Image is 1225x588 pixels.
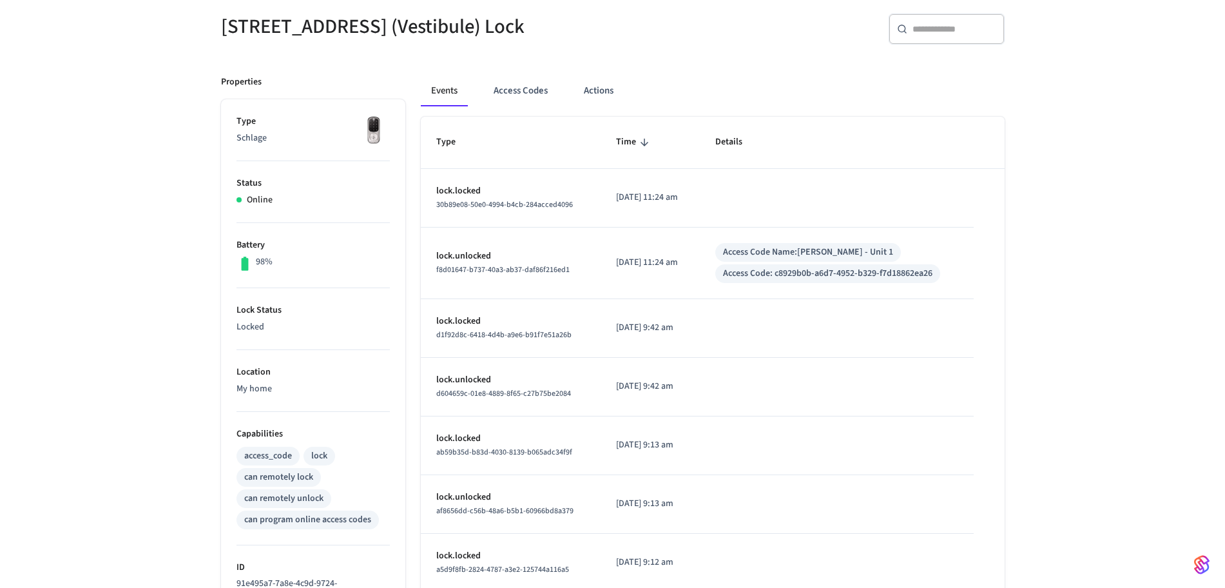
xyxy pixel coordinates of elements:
p: lock.locked [436,432,585,446]
p: Type [236,115,390,128]
p: [DATE] 9:42 am [616,321,684,335]
p: [DATE] 9:13 am [616,438,684,452]
div: ant example [421,75,1005,106]
span: d604659c-01e8-4889-8f65-c27b75be2084 [436,388,571,399]
p: [DATE] 11:24 am [616,256,684,269]
p: Schlage [236,132,390,145]
div: lock [311,449,327,463]
p: lock.unlocked [436,250,585,263]
span: af8656dd-c56b-48a6-b5b1-60966bd8a379 [436,505,574,516]
p: Location [236,366,390,379]
p: lock.locked [436,549,585,563]
span: f8d01647-b737-40a3-ab37-daf86f216ed1 [436,264,570,275]
button: Events [421,75,468,106]
img: SeamLogoGradient.69752ec5.svg [1194,554,1210,575]
img: Yale Assure Touchscreen Wifi Smart Lock, Satin Nickel, Front [358,115,390,147]
p: Locked [236,320,390,334]
p: Properties [221,75,262,89]
div: Access Code: c8929b0b-a6d7-4952-b329-f7d18862ea26 [723,267,932,280]
p: Capabilities [236,427,390,441]
div: can remotely unlock [244,492,323,505]
h5: [STREET_ADDRESS] (Vestibule) Lock [221,14,605,40]
div: Access Code Name: [PERSON_NAME] - Unit 1 [723,246,893,259]
p: [DATE] 11:24 am [616,191,684,204]
p: ID [236,561,390,574]
p: Online [247,193,273,207]
span: ab59b35d-b83d-4030-8139-b065adc34f9f [436,447,572,458]
p: Status [236,177,390,190]
span: Details [715,132,759,152]
span: 30b89e08-50e0-4994-b4cb-284acced4096 [436,199,573,210]
span: d1f92d8c-6418-4d4b-a9e6-b91f7e51a26b [436,329,572,340]
span: Time [616,132,653,152]
p: [DATE] 9:42 am [616,380,684,393]
span: a5d9f8fb-2824-4787-a3e2-125744a116a5 [436,564,569,575]
p: lock.unlocked [436,373,585,387]
span: Type [436,132,472,152]
div: can remotely lock [244,471,313,484]
p: lock.locked [436,184,585,198]
p: My home [236,382,390,396]
div: access_code [244,449,292,463]
p: [DATE] 9:13 am [616,497,684,511]
div: can program online access codes [244,513,371,527]
p: Lock Status [236,304,390,317]
p: Battery [236,239,390,252]
button: Actions [574,75,624,106]
p: lock.locked [436,315,585,328]
p: 98% [256,255,273,269]
p: lock.unlocked [436,491,585,504]
p: [DATE] 9:12 am [616,556,684,569]
button: Access Codes [483,75,558,106]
